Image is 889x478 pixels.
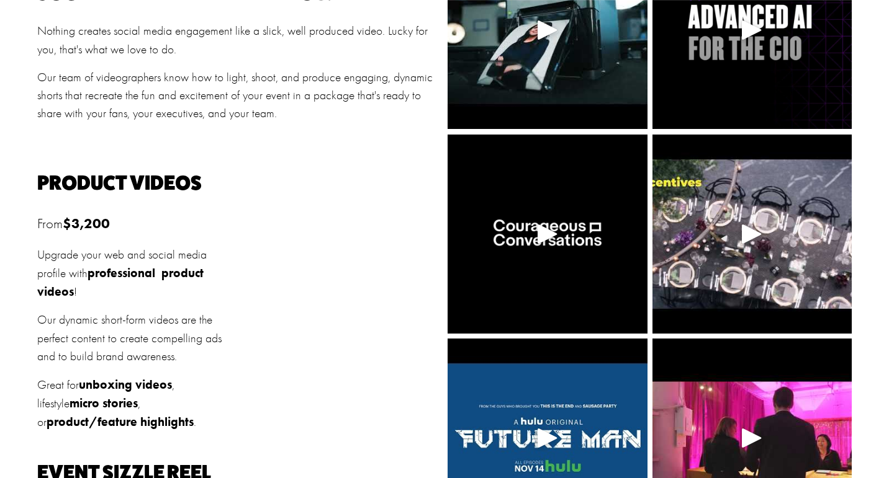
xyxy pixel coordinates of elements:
[37,213,441,234] p: From
[37,265,207,299] strong: professional product videos
[70,396,138,410] strong: micro stories
[243,281,441,393] iframe: DNP QW410 Unboxing Video
[47,414,194,429] strong: product/feature highlights
[79,377,172,392] strong: unboxing videos
[37,69,441,123] p: Our team of videographers know how to light, shoot, and produce engaging, dynamic shorts that rec...
[37,173,441,193] h2: PRODUCT VIDEOS
[37,246,236,301] p: Upgrade your web and social media profile with !
[37,22,441,58] p: Nothing creates social media engagement like a slick, well produced video. Lucky for you, that's ...
[63,215,110,232] strong: $3,200
[37,311,236,365] p: Our dynamic short-form videos are the perfect content to create compelling ads and to build brand...
[37,376,236,432] p: Great for , lifestyle , or .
